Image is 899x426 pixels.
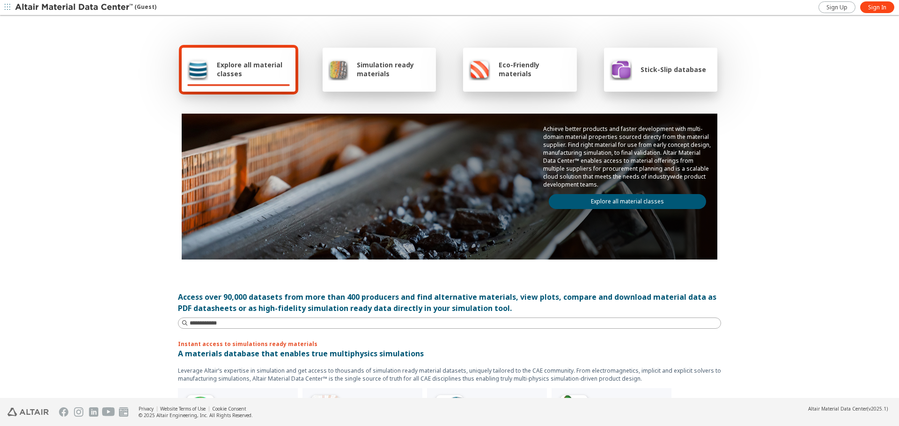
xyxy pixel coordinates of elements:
span: Sign In [868,4,886,11]
div: (Guest) [15,3,156,12]
span: Explore all material classes [217,60,290,78]
a: Cookie Consent [212,405,246,412]
span: Stick-Slip database [641,65,706,74]
p: Instant access to simulations ready materials [178,340,721,348]
img: Simulation ready materials [328,58,348,80]
div: Access over 90,000 datasets from more than 400 producers and find alternative materials, view plo... [178,291,721,314]
p: Leverage Altair’s expertise in simulation and get access to thousands of simulation ready materia... [178,367,721,383]
img: Stick-Slip database [610,58,632,80]
a: Sign In [860,1,894,13]
span: Sign Up [826,4,847,11]
a: Explore all material classes [549,194,706,209]
div: © 2025 Altair Engineering, Inc. All Rights Reserved. [139,412,253,419]
span: Eco-Friendly materials [499,60,571,78]
p: Achieve better products and faster development with multi-domain material properties sourced dire... [543,125,712,188]
img: Altair Engineering [7,408,49,416]
a: Privacy [139,405,154,412]
a: Website Terms of Use [160,405,206,412]
p: A materials database that enables true multiphysics simulations [178,348,721,359]
img: Eco-Friendly materials [469,58,490,80]
img: Explore all material classes [187,58,208,80]
div: (v2025.1) [808,405,888,412]
img: Altair Material Data Center [15,3,134,12]
span: Altair Material Data Center [808,405,867,412]
a: Sign Up [818,1,855,13]
span: Simulation ready materials [357,60,430,78]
